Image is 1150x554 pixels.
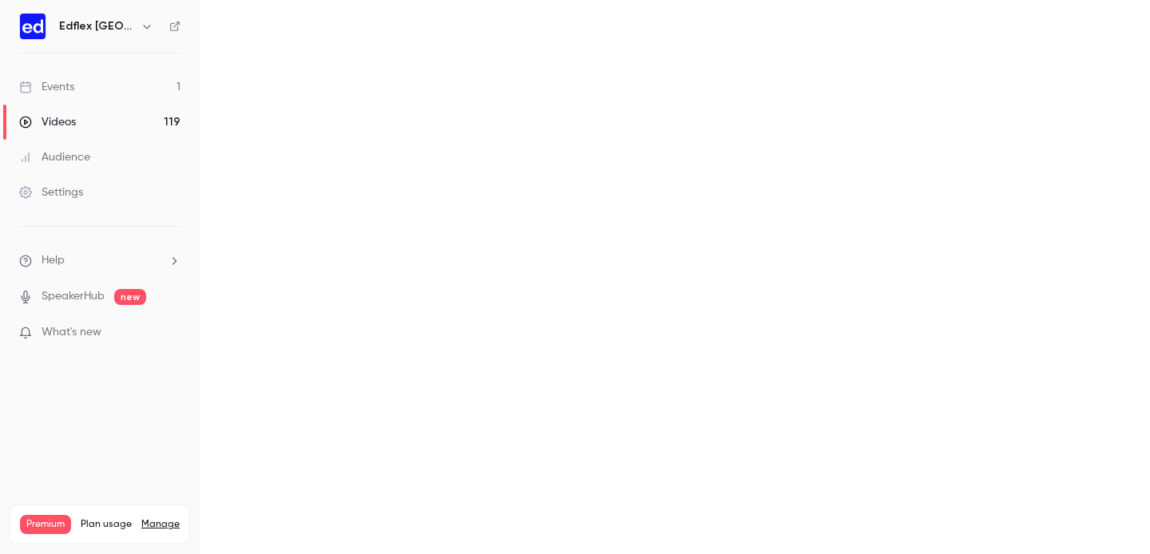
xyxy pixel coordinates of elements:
span: new [114,289,146,305]
a: Manage [141,518,180,531]
div: Audience [19,149,90,165]
span: What's new [42,324,101,341]
span: Premium [20,515,71,534]
h6: Edflex [GEOGRAPHIC_DATA] [59,18,134,34]
li: help-dropdown-opener [19,252,180,269]
div: Settings [19,184,83,200]
div: Events [19,79,74,95]
img: Edflex France [20,14,46,39]
a: SpeakerHub [42,288,105,305]
div: Videos [19,114,76,130]
iframe: Noticeable Trigger [161,326,180,340]
span: Plan usage [81,518,132,531]
span: Help [42,252,65,269]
